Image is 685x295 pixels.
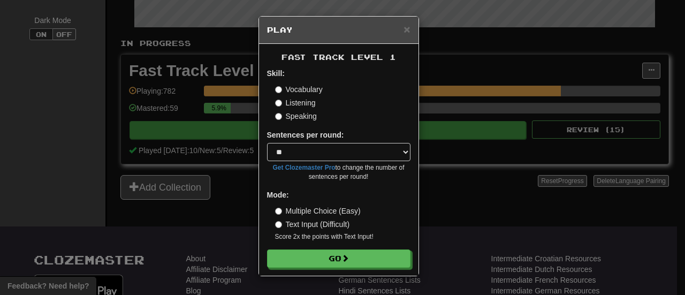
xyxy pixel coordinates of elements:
[275,111,317,122] label: Speaking
[267,25,410,35] h5: Play
[267,130,344,140] label: Sentences per round:
[404,23,410,35] span: ×
[275,100,282,107] input: Listening
[273,164,336,171] a: Get Clozemaster Pro
[275,219,350,230] label: Text Input (Difficult)
[267,69,285,78] strong: Skill:
[267,249,410,268] button: Go
[275,97,316,108] label: Listening
[275,206,361,216] label: Multiple Choice (Easy)
[267,163,410,181] small: to change the number of sentences per round!
[404,24,410,35] button: Close
[275,84,323,95] label: Vocabulary
[267,191,289,199] strong: Mode:
[275,208,282,215] input: Multiple Choice (Easy)
[275,113,282,120] input: Speaking
[281,52,396,62] span: Fast Track Level 1
[275,221,282,228] input: Text Input (Difficult)
[275,232,410,241] small: Score 2x the points with Text Input !
[275,86,282,93] input: Vocabulary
